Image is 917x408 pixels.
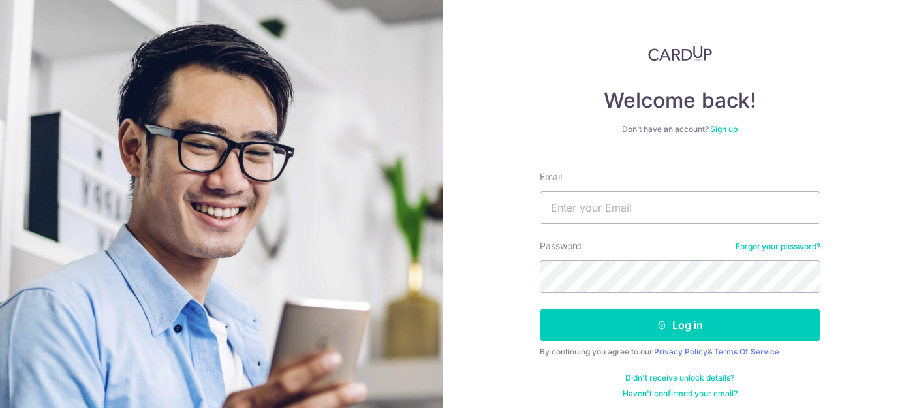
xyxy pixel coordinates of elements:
div: Don’t have an account? [540,124,820,134]
a: Haven't confirmed your email? [623,388,738,399]
h4: Welcome back! [540,87,820,114]
a: Terms Of Service [714,347,779,356]
img: CardUp Logo [648,46,712,61]
a: Didn't receive unlock details? [625,373,734,383]
a: Privacy Policy [654,347,707,356]
a: Forgot your password? [736,242,820,252]
label: Email [540,170,562,183]
input: Enter your Email [540,191,820,224]
a: Sign up [710,124,738,134]
div: By continuing you agree to our & [540,347,820,357]
label: Password [540,240,582,253]
button: Log in [540,309,820,341]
